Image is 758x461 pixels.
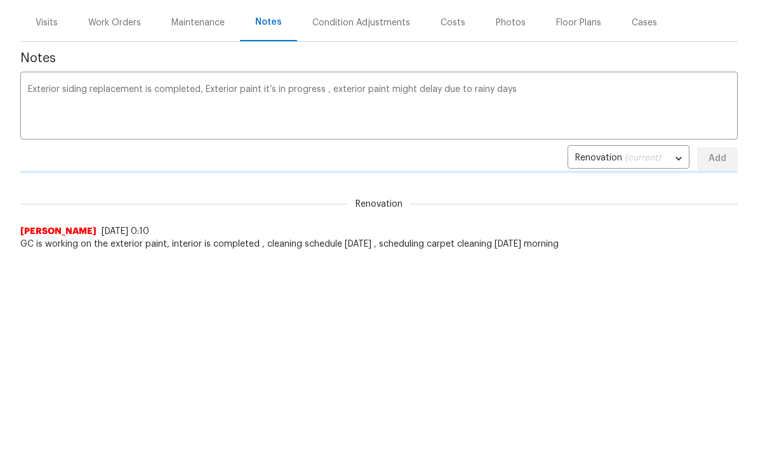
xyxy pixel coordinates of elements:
div: Photos [496,16,526,29]
textarea: Exterior siding replacement is completed, Exterior paint it’s in progress , exterior paint might ... [28,85,730,129]
span: Renovation [348,198,410,211]
div: Floor Plans [556,16,601,29]
div: Condition Adjustments [312,16,410,29]
div: Visits [36,16,58,29]
div: Renovation (current) [568,143,689,174]
span: [PERSON_NAME] [20,225,96,238]
span: GC is working on the exterior paint, interior is completed , cleaning schedule [DATE] , schedulin... [20,238,738,250]
div: Notes [255,16,282,29]
div: Costs [441,16,465,29]
span: (current) [625,153,661,162]
div: Cases [632,16,657,29]
div: Work Orders [88,16,141,29]
span: [DATE] 0:10 [102,227,149,236]
span: Notes [20,52,738,65]
div: Maintenance [171,16,225,29]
